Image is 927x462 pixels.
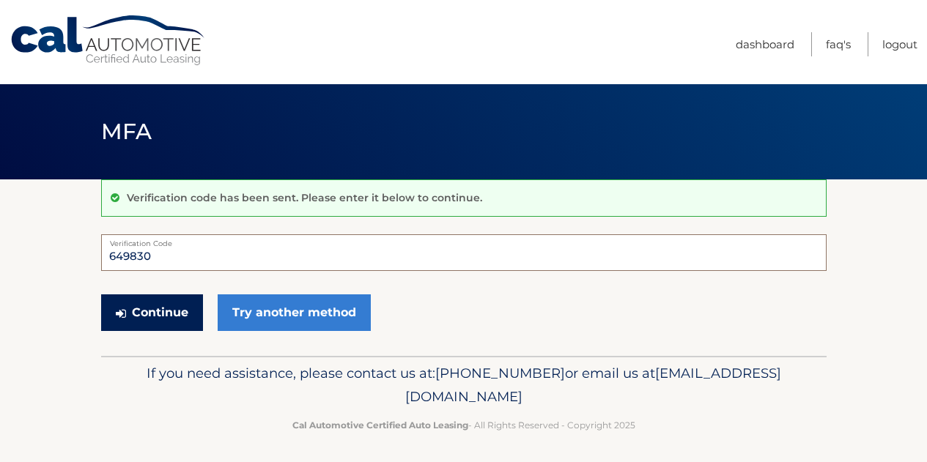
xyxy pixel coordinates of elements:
[826,32,851,56] a: FAQ's
[101,294,203,331] button: Continue
[218,294,371,331] a: Try another method
[127,191,482,204] p: Verification code has been sent. Please enter it below to continue.
[111,362,817,409] p: If you need assistance, please contact us at: or email us at
[405,365,781,405] span: [EMAIL_ADDRESS][DOMAIN_NAME]
[882,32,917,56] a: Logout
[435,365,565,381] span: [PHONE_NUMBER]
[111,417,817,433] p: - All Rights Reserved - Copyright 2025
[736,32,794,56] a: Dashboard
[292,420,468,431] strong: Cal Automotive Certified Auto Leasing
[10,15,207,67] a: Cal Automotive
[101,234,827,246] label: Verification Code
[101,118,152,145] span: MFA
[101,234,827,271] input: Verification Code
